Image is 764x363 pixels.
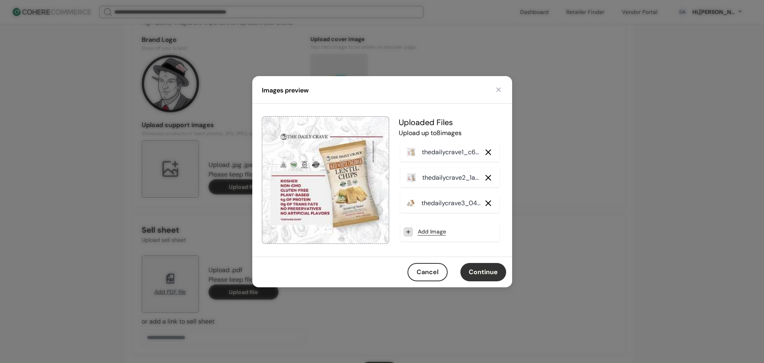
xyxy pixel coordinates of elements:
p: thedailycrave3_0499e6_.png [421,198,481,208]
button: Continue [460,263,506,281]
h5: Uploaded File s [399,116,501,128]
p: thedailycrave2_1ad1e1_.png [422,173,482,182]
p: thedailycrave1_c6c960_.png [422,147,482,157]
p: Upload up to 8 image s [399,128,501,138]
button: Cancel [407,263,448,281]
a: Add Image [418,228,446,236]
h4: Images preview [262,86,309,95]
